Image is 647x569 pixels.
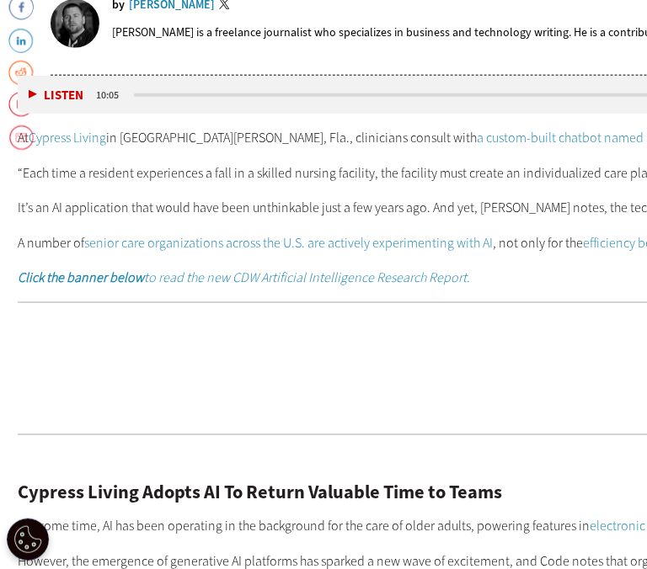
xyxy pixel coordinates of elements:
[18,269,144,286] strong: Click the banner below
[18,269,470,286] em: to read the new CDW Artificial Intelligence Research Report.
[18,269,470,286] a: Click the banner belowto read the new CDW Artificial Intelligence Research Report.
[29,89,83,102] button: Listen
[7,518,49,561] div: Cookie Settings
[84,234,493,252] a: senior care organizations across the U.S. are actively experimenting with AI
[7,518,49,561] button: Open Preferences
[94,88,131,103] div: duration
[29,129,106,146] a: Cypress Living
